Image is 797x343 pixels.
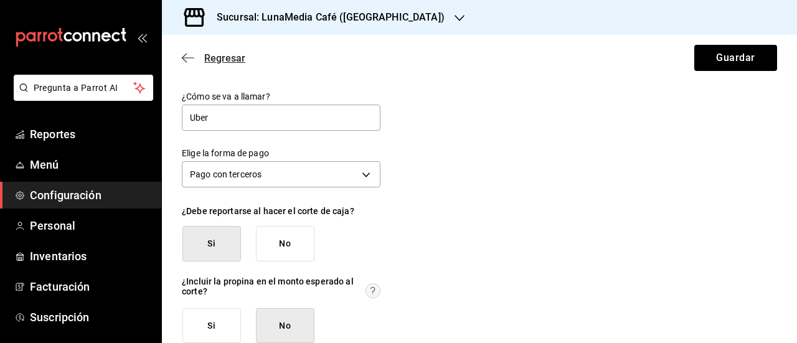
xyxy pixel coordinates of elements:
div: ¿Debe reportarse al hacer el corte de caja? [182,206,380,216]
span: Menú [30,156,151,173]
span: Facturación [30,278,151,295]
div: ¿Incluir la propina en el monto esperado al corte? [182,276,356,296]
button: Pregunta a Parrot AI [14,75,153,101]
label: ¿Cómo se va a llamar? [182,92,380,101]
button: Regresar [182,52,245,64]
button: Si [182,226,241,261]
a: Pregunta a Parrot AI [9,90,153,103]
div: Pago con terceros [182,161,380,187]
span: Regresar [204,52,245,64]
h3: Sucursal: LunaMedia Café ([GEOGRAPHIC_DATA]) [207,10,445,25]
span: Inventarios [30,248,151,265]
span: Personal [30,217,151,234]
span: Pregunta a Parrot AI [34,82,134,95]
label: Elige la forma de pago [182,149,380,157]
span: Configuración [30,187,151,204]
button: No [256,226,314,261]
span: Reportes [30,126,151,143]
button: Guardar [694,45,777,71]
button: open_drawer_menu [137,32,147,42]
span: Suscripción [30,309,151,326]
